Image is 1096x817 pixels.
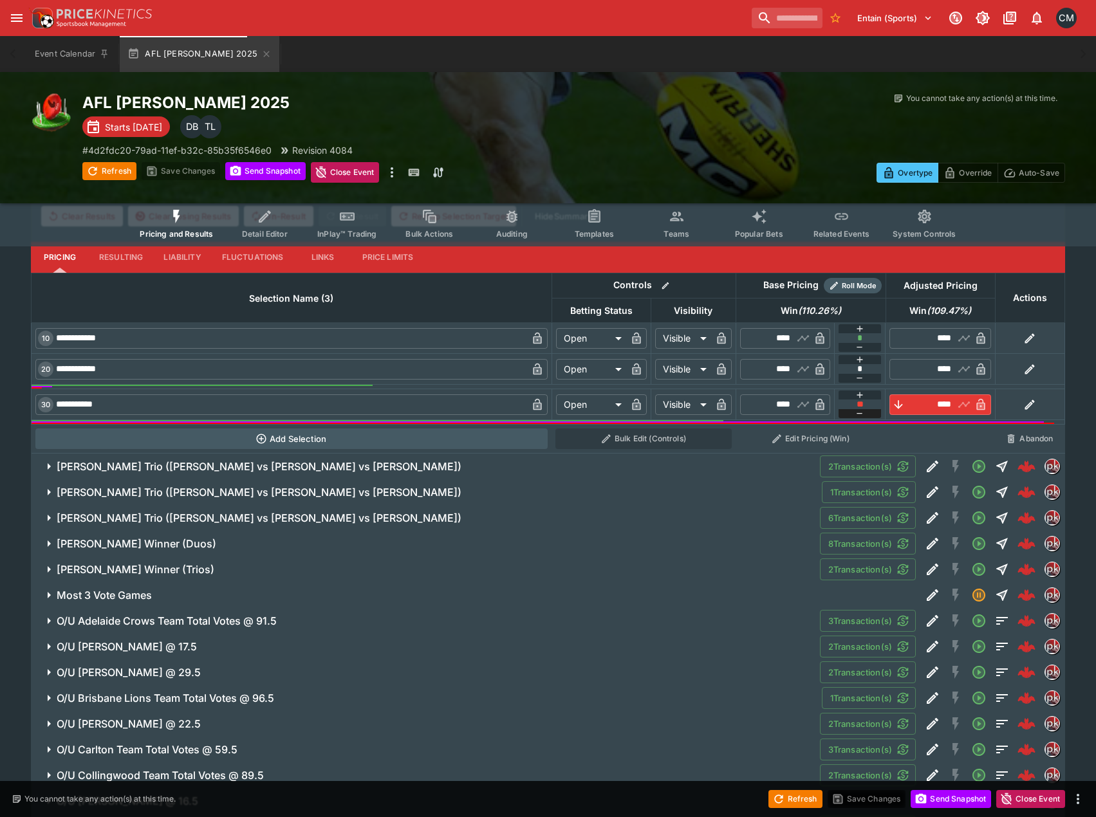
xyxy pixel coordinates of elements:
div: pricekinetics [1045,742,1060,757]
button: [PERSON_NAME] Trio ([PERSON_NAME] vs [PERSON_NAME] vs [PERSON_NAME]) [31,479,822,505]
button: Open [967,686,990,710]
span: System Controls [893,229,956,239]
div: pricekinetics [1045,767,1060,783]
button: Open [967,712,990,735]
div: pricekinetics [1045,562,1060,577]
div: pricekinetics [1045,716,1060,731]
svg: Open [971,767,987,783]
button: Open [967,635,990,658]
h6: O/U Collingwood Team Total Votes @ 89.5 [57,769,264,782]
svg: Open [971,536,987,551]
svg: Open [971,459,987,474]
button: O/U [PERSON_NAME] @ 29.5 [31,659,820,685]
button: Edit Detail [921,481,944,504]
button: Edit Detail [921,609,944,632]
img: australian_rules.png [31,93,72,134]
button: Straight [990,558,1014,581]
a: 3c7553c3-a3c3-4b83-ad87-45245ede7227 [1014,582,1039,608]
div: Open [556,328,626,349]
button: Toggle light/dark mode [971,6,994,30]
img: pricekinetics [1045,511,1059,525]
p: Copy To Clipboard [82,143,272,157]
button: AFL [PERSON_NAME] 2025 [120,36,279,72]
button: Event Calendar [27,36,117,72]
button: SGM Disabled [944,455,967,478]
img: pricekinetics [1045,691,1059,705]
button: Suspended [967,583,990,607]
h6: [PERSON_NAME] Trio ([PERSON_NAME] vs [PERSON_NAME] vs [PERSON_NAME]) [57,486,461,499]
div: Start From [877,163,1065,183]
span: Teams [664,229,689,239]
button: 2Transaction(s) [820,636,916,657]
img: logo-cerberus--red.svg [1017,612,1036,630]
button: 3Transaction(s) [820,610,916,632]
button: 8Transaction(s) [820,533,916,555]
span: 10 [39,334,52,343]
img: logo-cerberus--red.svg [1017,457,1036,475]
button: Open [967,532,990,555]
button: Select Tenant [850,8,940,28]
img: pricekinetics [1045,459,1059,473]
button: Totals [990,738,1014,761]
button: Auto-Save [998,163,1065,183]
button: Edit Detail [921,661,944,684]
button: Most 3 Vote Games [31,582,921,608]
button: Price Limits [352,242,424,273]
button: Edit Detail [921,635,944,658]
button: Straight [990,532,1014,555]
span: Win(110.26%) [766,303,855,318]
div: Trent Lewis [198,115,221,138]
h6: [PERSON_NAME] Trio ([PERSON_NAME] vs [PERSON_NAME] vs [PERSON_NAME]) [57,460,461,473]
a: 9ad074a6-5bec-464a-bd5a-bb11e353b474 [1014,556,1039,582]
button: Bulk Edit (Controls) [555,428,732,449]
div: Base Pricing [758,277,824,293]
button: Send Snapshot [911,790,991,808]
button: SGM Disabled [944,583,967,607]
a: b2598e58-7c80-4924-9c67-4abd5a02f102 [1014,505,1039,531]
button: Edit Detail [921,738,944,761]
button: Straight [990,455,1014,478]
h6: O/U Adelaide Crows Team Total Votes @ 91.5 [57,614,277,628]
svg: Open [971,613,987,629]
button: 2Transaction(s) [820,713,916,735]
button: [PERSON_NAME] Trio ([PERSON_NAME] vs [PERSON_NAME] vs [PERSON_NAME]) [31,505,820,531]
h6: Most 3 Vote Games [57,589,152,602]
span: Auditing [496,229,528,239]
img: logo-cerberus--red.svg [1017,689,1036,707]
h6: O/U [PERSON_NAME] @ 29.5 [57,666,201,679]
a: c7f3cbf1-9a8e-4055-944a-acff75177fe4 [1014,659,1039,685]
button: Totals [990,609,1014,632]
span: InPlay™ Trading [317,229,376,239]
h6: [PERSON_NAME] Winner (Duos) [57,537,216,551]
button: Edit Detail [921,532,944,555]
img: logo-cerberus--red.svg [1017,483,1036,501]
a: 59aa8e25-ab96-460e-acfc-7be6d20b71b1 [1014,737,1039,762]
button: Bulk edit [657,277,674,294]
button: Straight [990,583,1014,607]
div: Dylan Brown [180,115,203,138]
button: Open [967,609,990,632]
div: 9b7c69e7-4f9e-4858-965e-899db0a1fe27 [1017,715,1036,733]
span: Detail Editor [242,229,288,239]
button: Straight [990,481,1014,504]
button: 6Transaction(s) [820,507,916,529]
button: Add Selection [35,428,548,449]
p: Revision 4084 [292,143,353,157]
button: SGM Disabled [944,712,967,735]
button: SGM Disabled [944,506,967,529]
div: pricekinetics [1045,484,1060,500]
a: a0a16d49-8940-452e-94b1-cda31e50f1fc [1014,634,1039,659]
div: pricekinetics [1045,665,1060,680]
p: You cannot take any action(s) at this time. [24,793,176,805]
button: O/U Collingwood Team Total Votes @ 89.5 [31,762,820,788]
button: Open [967,558,990,581]
p: Overtype [898,166,933,179]
button: O/U Adelaide Crows Team Total Votes @ 91.5 [31,608,820,634]
img: logo-cerberus--red.svg [1017,740,1036,758]
svg: Open [971,562,987,577]
div: d6f5f2ed-8905-424f-8c26-5620f1237b00 [1017,457,1036,475]
p: Auto-Save [1019,166,1059,179]
button: 1Transaction(s) [822,481,916,503]
span: Related Events [813,229,869,239]
button: O/U [PERSON_NAME] @ 22.5 [31,711,820,737]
